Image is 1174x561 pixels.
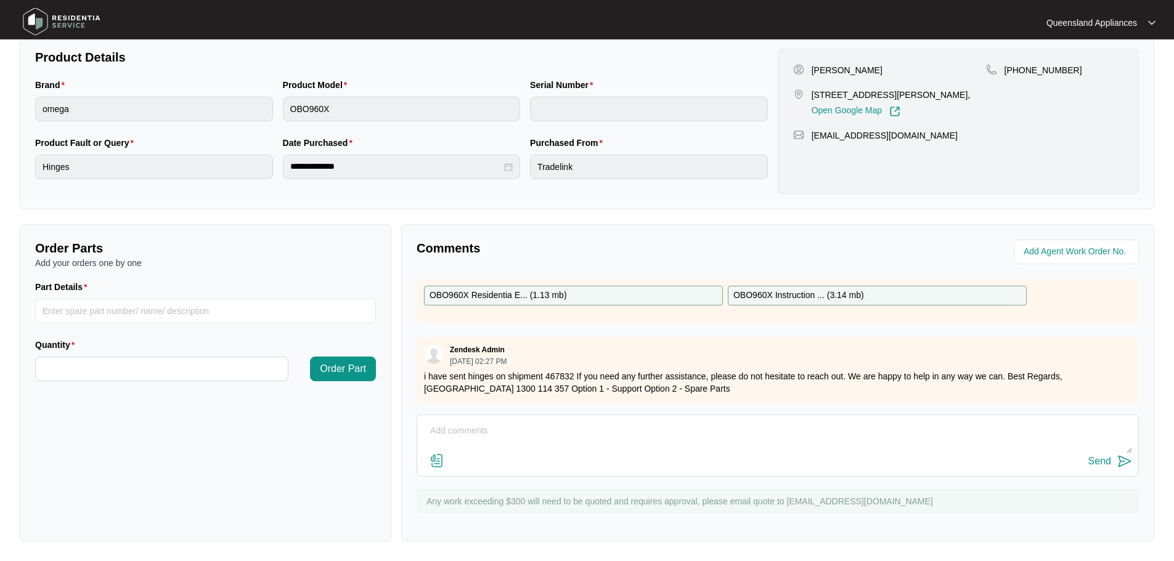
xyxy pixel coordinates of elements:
p: [DATE] 02:27 PM [450,358,507,365]
input: Date Purchased [290,160,502,173]
button: Order Part [310,357,376,381]
input: Add Agent Work Order No. [1024,244,1131,259]
p: Product Details [35,49,768,66]
img: user.svg [425,345,443,364]
p: Queensland Appliances [1046,17,1137,29]
p: Any work exceeding $300 will need to be quoted and requires approval, please email quote to [EMAI... [426,495,1133,507]
label: Brand [35,79,70,91]
input: Quantity [36,357,288,381]
p: Zendesk Admin [450,345,505,355]
img: file-attachment-doc.svg [430,453,444,468]
label: Product Fault or Query [35,137,139,149]
a: Open Google Map [812,106,900,117]
label: Quantity [35,339,79,351]
img: residentia service logo [18,3,105,40]
p: Add your orders one by one [35,257,376,269]
label: Date Purchased [283,137,357,149]
span: Order Part [320,361,366,376]
input: Purchased From [530,155,768,179]
p: OBO960X Instruction ... ( 3.14 mb ) [733,289,864,302]
p: Comments [417,240,769,257]
img: Link-External [889,106,900,117]
div: Send [1088,456,1111,467]
input: Serial Number [530,97,768,121]
label: Purchased From [530,137,608,149]
img: map-pin [793,129,804,140]
img: map-pin [986,64,997,75]
img: user-pin [793,64,804,75]
button: Send [1088,453,1132,470]
input: Part Details [35,299,376,323]
p: [PERSON_NAME] [812,64,883,76]
p: OBO960X Residentia E... ( 1.13 mb ) [430,289,567,302]
input: Brand [35,97,273,121]
label: Product Model [283,79,353,91]
p: [STREET_ADDRESS][PERSON_NAME], [812,89,971,101]
img: map-pin [793,89,804,100]
p: [PHONE_NUMBER] [1005,64,1082,76]
label: Part Details [35,281,92,293]
label: Serial Number [530,79,598,91]
img: dropdown arrow [1148,20,1156,26]
input: Product Model [283,97,521,121]
input: Product Fault or Query [35,155,273,179]
p: i have sent hinges on shipment 467832 If you need any further assistance, please do not hesitate ... [424,370,1131,395]
img: send-icon.svg [1117,454,1132,469]
p: Order Parts [35,240,376,257]
p: [EMAIL_ADDRESS][DOMAIN_NAME] [812,129,958,142]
